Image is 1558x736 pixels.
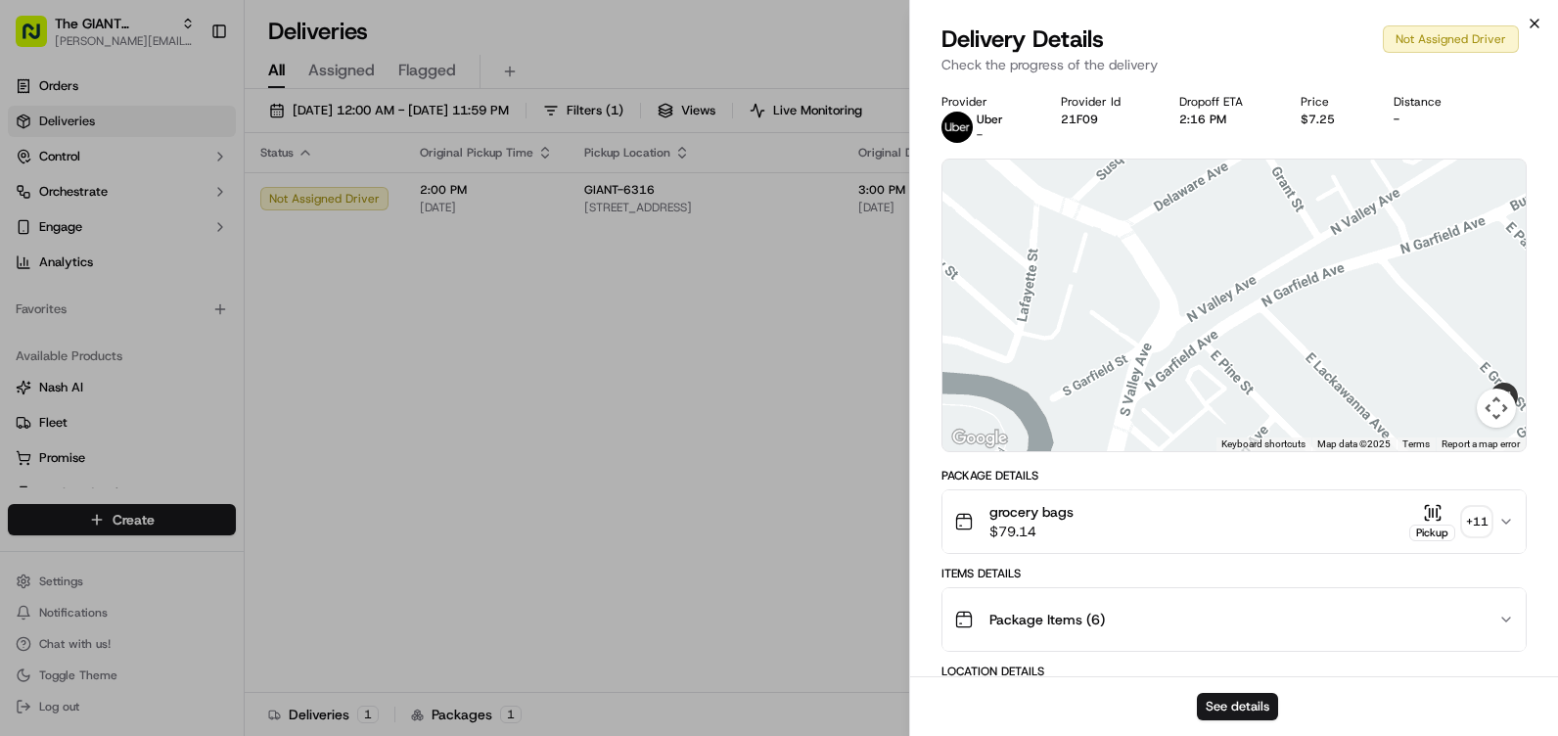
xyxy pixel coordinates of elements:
p: Uber [977,112,1003,127]
button: Pickup+11 [1409,503,1490,541]
button: Start new chat [333,193,356,216]
div: We're available if you need us! [67,207,248,222]
div: Distance [1394,94,1469,110]
div: Provider [941,94,1031,110]
a: 📗Knowledge Base [12,276,158,311]
div: Location Details [941,664,1527,679]
img: 1736555255976-a54dd68f-1ca7-489b-9aae-adbdc363a1c4 [20,187,55,222]
button: 21F09 [1061,112,1098,127]
div: Pickup [1409,525,1455,541]
div: Provider Id [1061,94,1148,110]
span: API Documentation [185,284,314,303]
img: Google [947,426,1012,451]
div: $7.25 [1301,112,1362,127]
a: 💻API Documentation [158,276,322,311]
button: See details [1197,693,1278,720]
a: Powered byPylon [138,331,237,346]
span: Map data ©2025 [1317,438,1391,449]
span: $79.14 [989,522,1074,541]
button: Keyboard shortcuts [1221,437,1306,451]
div: Start new chat [67,187,321,207]
div: + 11 [1463,508,1490,535]
a: Report a map error [1442,438,1520,449]
span: Knowledge Base [39,284,150,303]
div: Items Details [941,566,1527,581]
div: 📗 [20,286,35,301]
p: Welcome 👋 [20,78,356,110]
img: Nash [20,20,59,59]
span: Pylon [195,332,237,346]
div: Dropoff ETA [1179,94,1270,110]
button: Map camera controls [1477,389,1516,428]
button: Package Items (6) [942,588,1526,651]
span: - [977,127,983,143]
span: grocery bags [989,502,1074,522]
p: Check the progress of the delivery [941,55,1527,74]
div: 💻 [165,286,181,301]
a: Open this area in Google Maps (opens a new window) [947,426,1012,451]
div: Package Details [941,468,1527,483]
div: 2:16 PM [1179,112,1270,127]
a: Terms (opens in new tab) [1402,438,1430,449]
button: Pickup [1409,503,1455,541]
input: Got a question? Start typing here... [51,126,352,147]
img: profile_uber_ahold_partner.png [941,112,973,143]
span: Delivery Details [941,23,1104,55]
div: Price [1301,94,1362,110]
div: - [1394,112,1469,127]
button: grocery bags$79.14Pickup+11 [942,490,1526,553]
span: Package Items ( 6 ) [989,610,1105,629]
